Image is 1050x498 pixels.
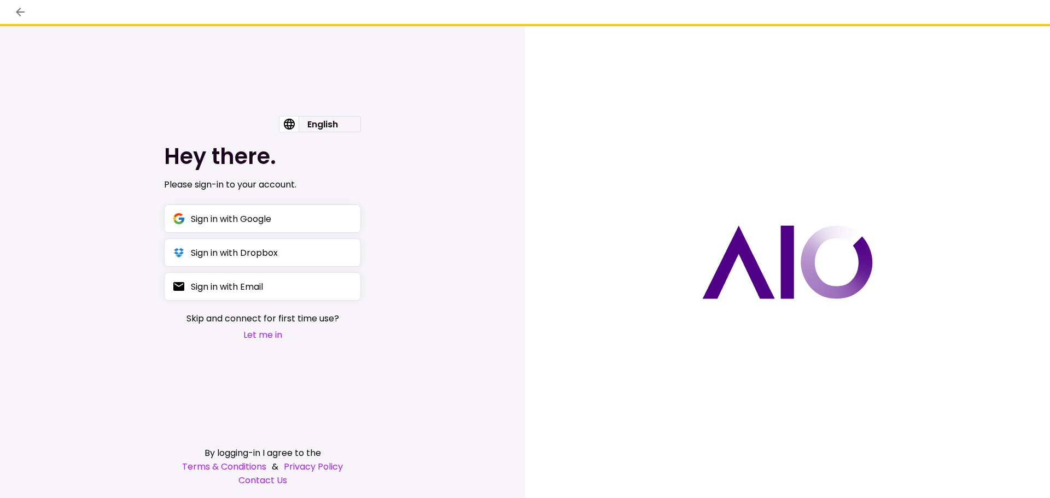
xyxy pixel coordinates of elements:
[186,312,339,325] span: Skip and connect for first time use?
[191,212,271,226] div: Sign in with Google
[164,178,361,191] div: Please sign-in to your account.
[284,460,343,473] a: Privacy Policy
[299,116,347,132] div: English
[164,204,361,233] button: Sign in with Google
[702,225,873,299] img: AIO logo
[164,460,361,473] div: &
[191,246,278,260] div: Sign in with Dropbox
[164,473,361,487] a: Contact Us
[11,3,30,21] button: back
[164,446,361,460] div: By logging-in I agree to the
[191,280,263,294] div: Sign in with Email
[186,328,339,342] button: Let me in
[164,238,361,267] button: Sign in with Dropbox
[164,272,361,301] button: Sign in with Email
[182,460,266,473] a: Terms & Conditions
[164,143,361,169] h1: Hey there.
